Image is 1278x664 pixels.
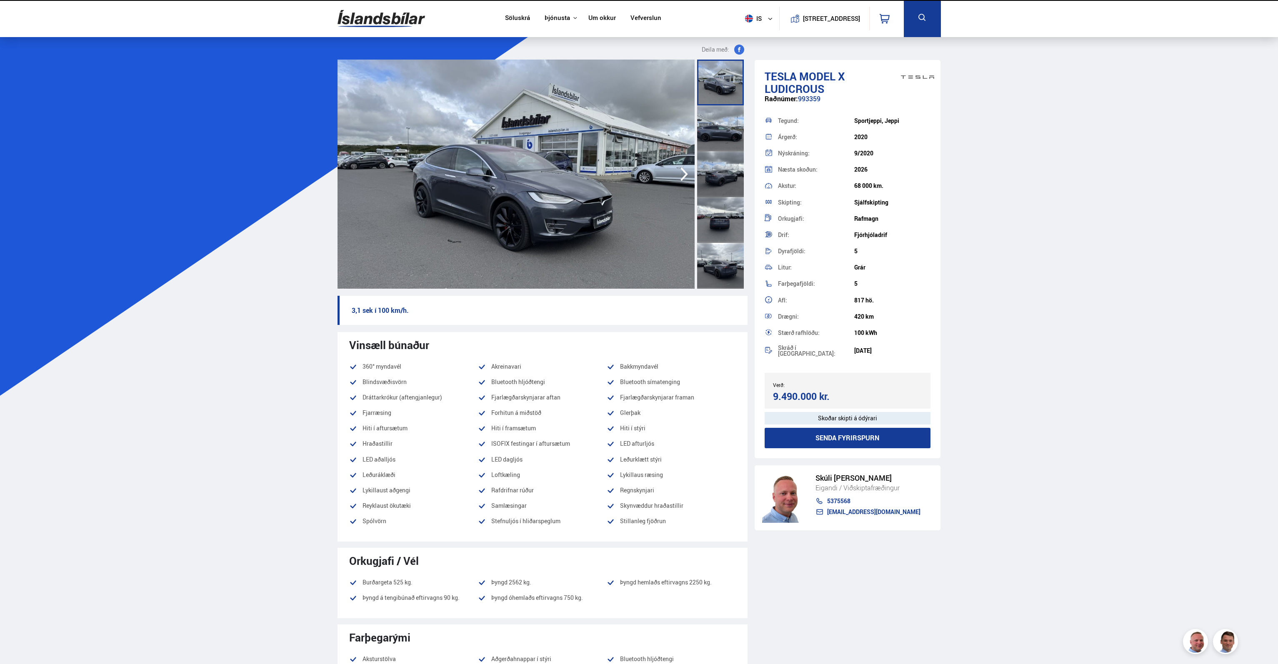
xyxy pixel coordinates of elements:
[778,134,854,140] div: Árgerð:
[815,474,920,482] div: Skúli [PERSON_NAME]
[505,14,530,23] a: Söluskrá
[478,577,607,587] li: Þyngd 2562 kg.
[545,14,570,22] button: Þjónusta
[778,345,854,357] div: Skráð í [GEOGRAPHIC_DATA]:
[607,362,735,372] li: Bakkmyndavél
[478,362,607,372] li: Akreinavari
[349,485,478,495] li: Lykillaust aðgengi
[478,654,607,664] li: Aðgerðahnappar í stýri
[854,347,930,354] div: [DATE]
[607,501,735,511] li: Skynvæddur hraðastillir
[778,330,854,336] div: Stærð rafhlöðu:
[784,7,865,30] a: [STREET_ADDRESS]
[702,45,729,55] span: Deila með:
[765,94,798,103] span: Raðnúmer:
[815,509,920,515] a: [EMAIL_ADDRESS][DOMAIN_NAME]
[765,412,931,424] div: Skoðar skipti á ódýrari
[478,392,607,402] li: Fjarlægðarskynjarar aftan
[778,118,854,124] div: Tegund:
[778,314,854,320] div: Drægni:
[773,382,848,388] div: Verð:
[349,454,478,464] li: LED aðalljós
[854,280,930,287] div: 5
[607,392,735,402] li: Fjarlægðarskynjarar framan
[349,516,478,526] li: Spólvörn
[349,654,478,664] li: Aksturstölva
[778,183,854,189] div: Akstur:
[854,199,930,206] div: Sjálfskipting
[349,631,736,644] div: Farþegarými
[854,182,930,189] div: 68 000 km.
[765,95,931,111] div: 993359
[349,439,478,449] li: Hraðastillir
[349,577,478,587] li: Burðargeta 525 kg.
[607,439,735,449] li: LED afturljós
[349,501,478,511] li: Reyklaust ökutæki
[607,516,735,532] li: Stillanleg fjöðrun
[478,501,607,511] li: Samlæsingar
[478,593,607,608] li: Þyngd óhemlaðs eftirvagns 750 kg.
[854,117,930,124] div: Sportjeppi, Jeppi
[349,377,478,387] li: Blindsvæðisvörn
[478,485,607,495] li: Rafdrifnar rúður
[607,423,735,433] li: Hiti í stýri
[478,439,607,449] li: ISOFIX festingar í aftursætum
[854,264,930,271] div: Grár
[854,232,930,238] div: Fjórhjóladrif
[778,216,854,222] div: Orkugjafi:
[478,377,607,387] li: Bluetooth hljóðtengi
[778,297,854,303] div: Afl:
[478,408,607,418] li: Forhitun á miðstöð
[338,5,425,32] img: G0Ugv5HjCgRt.svg
[745,15,753,22] img: svg+xml;base64,PHN2ZyB4bWxucz0iaHR0cDovL3d3dy53My5vcmcvMjAwMC9zdmciIHdpZHRoPSI1MTIiIGhlaWdodD0iNT...
[349,408,478,418] li: Fjarræsing
[1214,630,1239,655] img: FbJEzSuNWCJXmdc-.webp
[349,362,478,372] li: 360° myndavél
[778,200,854,205] div: Skipting:
[778,150,854,156] div: Nýskráning:
[778,167,854,172] div: Næsta skoðun:
[607,470,735,480] li: Lykillaus ræsing
[478,423,607,433] li: Hiti í framsætum
[854,150,930,157] div: 9/2020
[607,654,735,664] li: Bluetooth hljóðtengi
[815,482,920,493] div: Eigandi / Viðskiptafræðingur
[815,498,920,504] a: 5375568
[338,60,695,289] img: 3321489.jpeg
[854,313,930,320] div: 420 km
[778,265,854,270] div: Litur:
[349,392,478,402] li: Dráttarkrókur (aftengjanlegur)
[478,516,607,526] li: Stefnuljós í hliðarspeglum
[806,15,857,22] button: [STREET_ADDRESS]
[778,232,854,238] div: Drif:
[349,339,736,351] div: Vinsæll búnaður
[762,473,807,523] img: siFngHWaQ9KaOqBr.png
[854,215,930,222] div: Rafmagn
[742,15,763,22] span: is
[765,69,845,96] span: Model X LUDICROUS
[773,391,845,402] div: 9.490.000 kr.
[901,64,934,90] img: brand logo
[854,166,930,173] div: 2026
[478,470,607,480] li: Loftkæling
[854,330,930,336] div: 100 kWh
[765,428,931,448] button: Senda fyrirspurn
[338,296,748,325] p: 3,1 sek í 100 km/h.
[588,14,616,23] a: Um okkur
[778,248,854,254] div: Dyrafjöldi:
[698,45,748,55] button: Deila með:
[607,408,735,418] li: Glerþak
[765,69,797,84] span: Tesla
[607,485,735,495] li: Regnskynjari
[349,554,736,567] div: Orkugjafi / Vél
[1184,630,1209,655] img: siFngHWaQ9KaOqBr.png
[854,134,930,140] div: 2020
[349,593,478,603] li: Þyngd á tengibúnað eftirvagns 90 kg.
[607,577,735,587] li: Þyngd hemlaðs eftirvagns 2250 kg.
[607,454,735,464] li: Leðurklætt stýri
[778,281,854,287] div: Farþegafjöldi:
[349,423,478,433] li: Hiti í aftursætum
[854,297,930,304] div: 817 hö.
[742,6,779,31] button: is
[349,470,478,480] li: Leðuráklæði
